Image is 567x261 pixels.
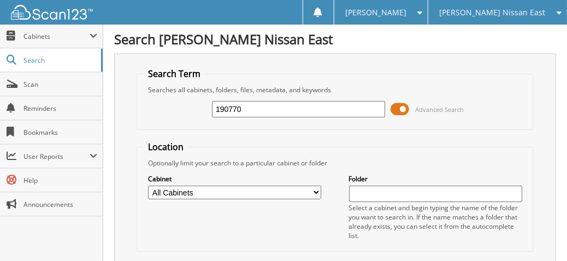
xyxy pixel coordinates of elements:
[11,5,93,20] img: scan123-logo-white.svg
[415,105,464,114] span: Advanced Search
[345,9,406,16] span: [PERSON_NAME]
[143,158,527,168] div: Optionally limit your search to a particular cabinet or folder
[349,203,522,240] div: Select a cabinet and begin typing the name of the folder you want to search in. If the name match...
[143,141,189,153] legend: Location
[23,176,97,185] span: Help
[23,152,90,161] span: User Reports
[23,80,97,89] span: Scan
[143,68,206,80] legend: Search Term
[440,9,546,16] span: [PERSON_NAME] Nissan East
[23,56,96,65] span: Search
[114,30,556,48] h1: Search [PERSON_NAME] Nissan East
[349,174,522,183] label: Folder
[23,104,97,113] span: Reminders
[23,32,90,41] span: Cabinets
[23,128,97,137] span: Bookmarks
[148,174,321,183] label: Cabinet
[23,200,97,209] span: Announcements
[143,85,527,94] div: Searches all cabinets, folders, files, metadata, and keywords
[512,209,567,261] iframe: Chat Widget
